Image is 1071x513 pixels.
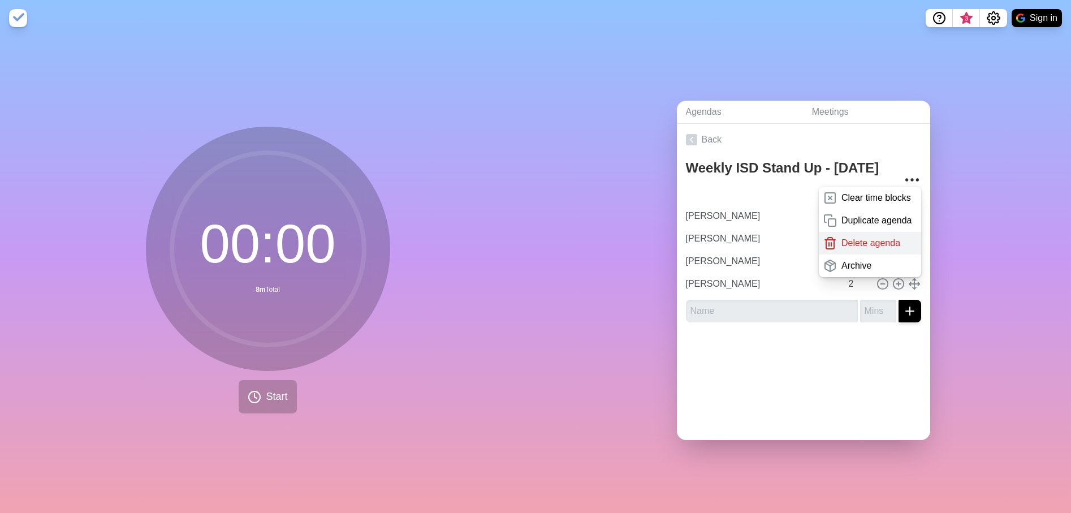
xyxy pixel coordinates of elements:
a: Meetings [803,101,930,124]
p: Clear time blocks [841,191,911,205]
button: More [901,169,923,191]
span: 3 [962,14,971,23]
img: timeblocks logo [9,9,27,27]
button: Help [926,9,953,27]
button: Settings [980,9,1007,27]
input: Name [681,250,842,273]
input: Mins [860,300,896,322]
img: google logo [1016,14,1025,23]
a: Agendas [677,101,803,124]
input: Name [681,273,842,295]
p: Archive [841,259,871,273]
span: Start [266,389,287,404]
p: Delete agenda [841,236,900,250]
p: Duplicate agenda [841,214,912,227]
input: Mins [844,273,871,295]
input: Name [686,300,858,322]
button: What’s new [953,9,980,27]
input: Name [681,227,842,250]
button: Sign in [1012,9,1062,27]
input: Name [681,205,842,227]
a: Back [677,124,930,156]
button: Start [239,380,296,413]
